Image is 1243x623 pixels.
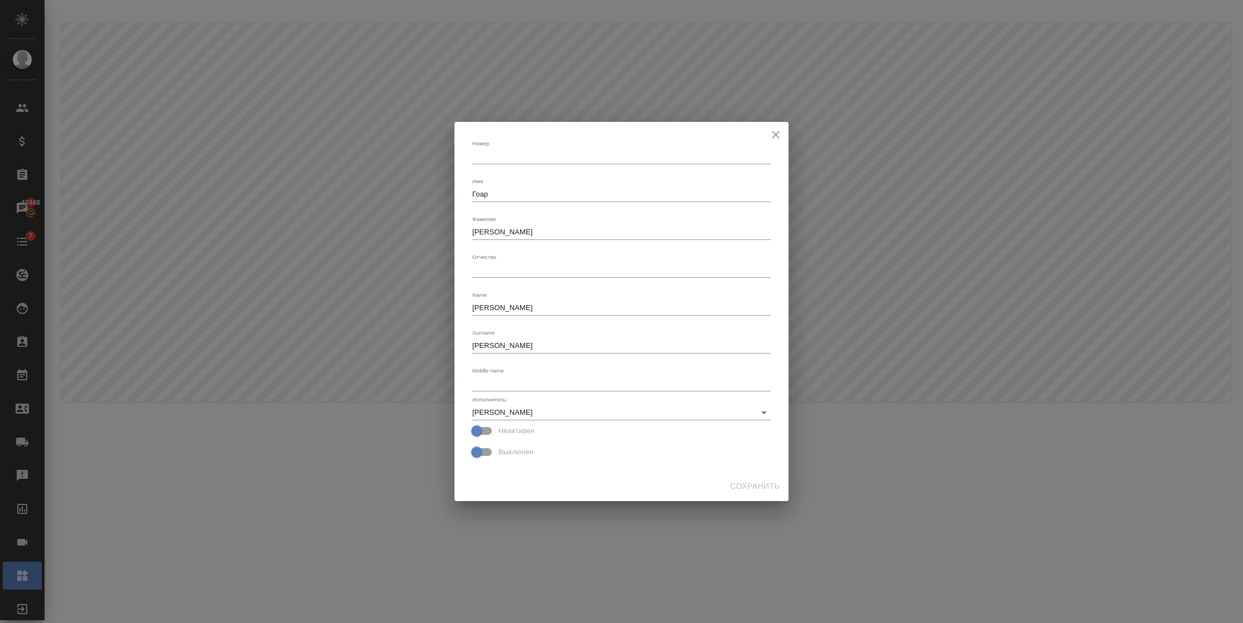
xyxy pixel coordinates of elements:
button: close [767,126,784,143]
textarea: [PERSON_NAME] [472,228,771,236]
textarea: [PERSON_NAME] [472,303,771,312]
label: Исполнитель: [472,397,507,403]
button: Open [756,405,772,420]
textarea: [PERSON_NAME] [472,341,771,350]
label: Номер [472,141,489,146]
label: Имя [472,179,483,184]
textarea: Гоар [472,190,771,198]
label: Отчество [472,254,496,260]
span: Выключен [498,447,534,458]
span: Неактивен [498,425,535,436]
label: Name [472,292,487,298]
label: Фамилия [472,217,496,222]
label: Surname [472,330,495,336]
label: Middle name [472,368,504,374]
